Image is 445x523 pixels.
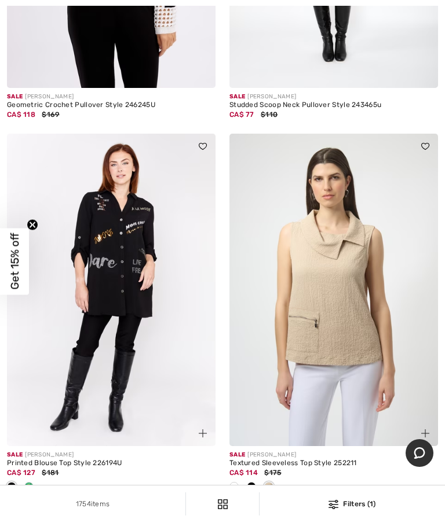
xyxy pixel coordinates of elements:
[229,93,438,101] div: [PERSON_NAME]
[261,111,278,119] span: $110
[406,439,433,468] iframe: Opens a widget where you can chat to one of our agents
[7,134,216,446] img: Printed Blouse Top Style 226194U. Black
[27,219,38,231] button: Close teaser
[8,233,21,290] span: Get 15% off
[421,429,429,437] img: plus_v2.svg
[42,469,59,477] span: $181
[229,451,438,459] div: [PERSON_NAME]
[243,478,260,497] div: Black
[42,111,59,119] span: $169
[267,499,438,509] div: Filters (1)
[7,93,216,101] div: [PERSON_NAME]
[20,478,38,497] div: Kelly green
[199,143,207,150] img: heart_black_full.svg
[329,500,338,509] img: Filters
[229,93,245,100] span: Sale
[421,143,429,150] img: heart_black_full.svg
[225,478,243,497] div: White
[7,93,23,100] span: Sale
[264,469,281,477] span: $175
[229,459,438,467] div: Textured Sleeveless Top Style 252211
[229,101,438,109] div: Studded Scoop Neck Pullover Style 243465u
[260,478,278,497] div: Parchment
[229,111,254,119] span: CA$ 77
[218,499,228,509] img: Filters
[229,469,258,477] span: CA$ 114
[7,459,216,467] div: Printed Blouse Top Style 226194U
[76,500,91,508] span: 1754
[229,134,438,446] img: Textured Sleeveless Top Style 252211. White
[3,478,20,497] div: Black
[7,451,216,459] div: [PERSON_NAME]
[7,111,35,119] span: CA$ 118
[199,429,207,437] img: plus_v2.svg
[229,451,245,458] span: Sale
[7,101,216,109] div: Geometric Crochet Pullover Style 246245U
[7,451,23,458] span: Sale
[7,469,35,477] span: CA$ 127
